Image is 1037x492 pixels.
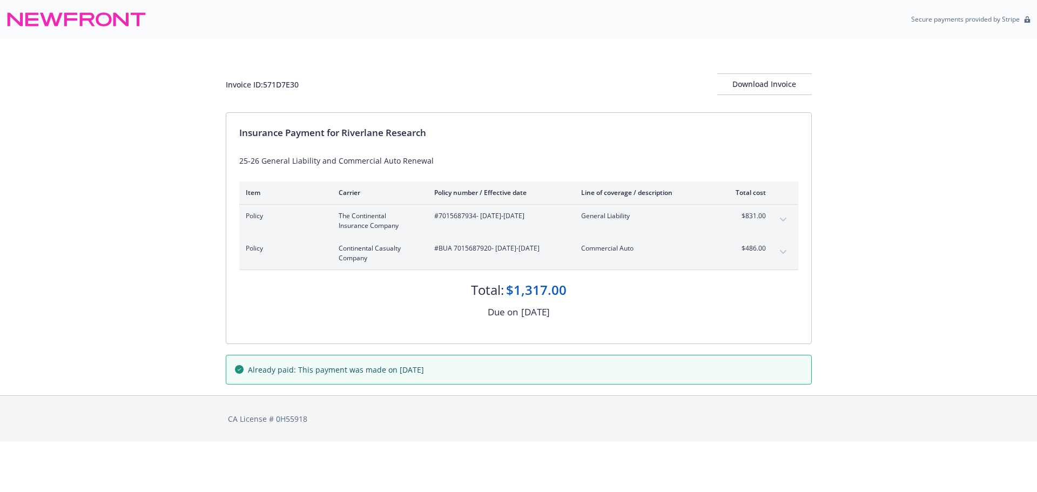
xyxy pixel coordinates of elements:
[239,126,798,140] div: Insurance Payment for Riverlane Research
[717,74,812,95] div: Download Invoice
[228,413,810,424] div: CA License # 0H55918
[434,188,564,197] div: Policy number / Effective date
[239,205,798,237] div: PolicyThe Continental Insurance Company#7015687934- [DATE]-[DATE]General Liability$831.00expand c...
[581,211,708,221] span: General Liability
[725,211,766,221] span: $831.00
[471,281,504,299] div: Total:
[246,188,321,197] div: Item
[581,244,708,253] span: Commercial Auto
[725,244,766,253] span: $486.00
[339,188,417,197] div: Carrier
[339,211,417,231] span: The Continental Insurance Company
[725,188,766,197] div: Total cost
[775,244,792,261] button: expand content
[246,244,321,253] span: Policy
[434,211,564,221] span: #7015687934 - [DATE]-[DATE]
[248,364,424,375] span: Already paid: This payment was made on [DATE]
[239,237,798,269] div: PolicyContinental Casualty Company#BUA 7015687920- [DATE]-[DATE]Commercial Auto$486.00expand content
[339,244,417,263] span: Continental Casualty Company
[239,155,798,166] div: 25-26 General Liability and Commercial Auto Renewal
[581,188,708,197] div: Line of coverage / description
[911,15,1020,24] p: Secure payments provided by Stripe
[506,281,567,299] div: $1,317.00
[775,211,792,228] button: expand content
[226,79,299,90] div: Invoice ID: 571D7E30
[717,73,812,95] button: Download Invoice
[434,244,564,253] span: #BUA 7015687920 - [DATE]-[DATE]
[246,211,321,221] span: Policy
[521,305,550,319] div: [DATE]
[488,305,518,319] div: Due on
